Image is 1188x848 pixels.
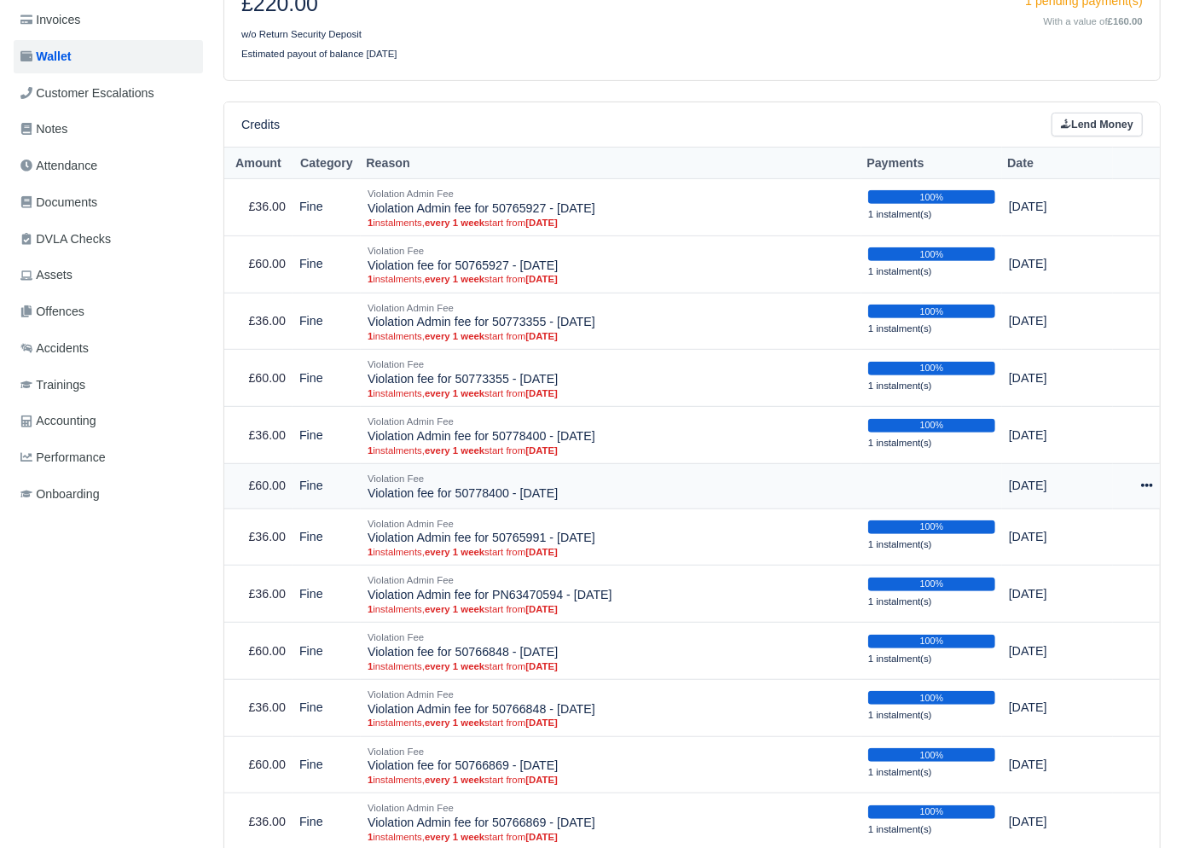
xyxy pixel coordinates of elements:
[868,190,995,204] div: 100%
[1108,16,1143,26] strong: £160.00
[368,217,855,229] small: instalments, start from
[525,832,558,842] strong: [DATE]
[293,679,361,736] td: Fine
[293,508,361,566] td: Fine
[425,604,484,614] strong: every 1 week
[241,118,280,132] h6: Credits
[224,293,293,350] td: £36.00
[525,775,558,785] strong: [DATE]
[425,445,484,456] strong: every 1 week
[224,679,293,736] td: £36.00
[224,235,293,293] td: £60.00
[868,824,932,834] small: 1 instalment(s)
[368,774,855,786] small: instalments, start from
[293,148,361,179] th: Category
[224,463,293,508] td: £60.00
[14,258,203,292] a: Assets
[20,119,67,139] span: Notes
[361,463,861,508] td: Violation fee for 50778400 - [DATE]
[14,404,203,438] a: Accounting
[14,295,203,328] a: Offences
[425,717,484,728] strong: every 1 week
[868,323,932,334] small: 1 instalment(s)
[361,407,861,464] td: Violation Admin fee for 50778400 - [DATE]
[525,604,558,614] strong: [DATE]
[868,635,995,648] div: 100%
[14,40,203,73] a: Wallet
[525,331,558,341] strong: [DATE]
[293,407,361,464] td: Fine
[1002,350,1113,407] td: [DATE]
[361,148,861,179] th: Reason
[20,229,111,249] span: DVLA Checks
[20,10,80,30] span: Invoices
[14,113,203,146] a: Notes
[14,223,203,256] a: DVLA Checks
[525,388,558,398] strong: [DATE]
[525,445,558,456] strong: [DATE]
[1002,235,1113,293] td: [DATE]
[20,156,97,176] span: Attendance
[14,77,203,110] a: Customer Escalations
[1002,407,1113,464] td: [DATE]
[293,293,361,350] td: Fine
[368,717,855,729] small: instalments, start from
[868,209,932,219] small: 1 instalment(s)
[868,653,932,664] small: 1 instalment(s)
[868,520,995,534] div: 100%
[368,473,424,484] small: Violation Fee
[368,832,373,842] strong: 1
[425,661,484,671] strong: every 1 week
[368,331,373,341] strong: 1
[368,273,855,285] small: instalments, start from
[224,148,293,179] th: Amount
[868,539,932,549] small: 1 instalment(s)
[368,689,454,700] small: Violation Admin Fee
[368,189,454,199] small: Violation Admin Fee
[224,736,293,793] td: £60.00
[20,375,85,395] span: Trainings
[361,293,861,350] td: Violation Admin fee for 50773355 - [DATE]
[361,566,861,623] td: Violation Admin fee for PN63470594 - [DATE]
[868,362,995,375] div: 100%
[20,265,72,285] span: Assets
[361,178,861,235] td: Violation Admin fee for 50765927 - [DATE]
[20,485,100,504] span: Onboarding
[1002,178,1113,235] td: [DATE]
[368,388,373,398] strong: 1
[525,661,558,671] strong: [DATE]
[293,463,361,508] td: Fine
[14,332,203,365] a: Accidents
[368,445,373,456] strong: 1
[525,218,558,228] strong: [DATE]
[425,331,484,341] strong: every 1 week
[1002,736,1113,793] td: [DATE]
[368,831,855,843] small: instalments, start from
[1002,508,1113,566] td: [DATE]
[868,438,932,448] small: 1 instalment(s)
[361,350,861,407] td: Violation fee for 50773355 - [DATE]
[14,186,203,219] a: Documents
[20,448,106,468] span: Performance
[425,274,484,284] strong: every 1 week
[241,29,362,39] small: w/o Return Security Deposit
[368,803,454,813] small: Violation Admin Fee
[368,603,855,615] small: instalments, start from
[868,748,995,762] div: 100%
[368,218,373,228] strong: 1
[368,546,855,558] small: instalments, start from
[368,547,373,557] strong: 1
[368,660,855,672] small: instalments, start from
[1002,679,1113,736] td: [DATE]
[293,623,361,680] td: Fine
[361,235,861,293] td: Violation fee for 50765927 - [DATE]
[20,302,84,322] span: Offences
[241,49,397,59] small: Estimated payout of balance [DATE]
[868,805,995,819] div: 100%
[20,339,89,358] span: Accidents
[868,419,995,433] div: 100%
[361,679,861,736] td: Violation Admin fee for 50766848 - [DATE]
[368,274,373,284] strong: 1
[14,149,203,183] a: Attendance
[868,247,995,261] div: 100%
